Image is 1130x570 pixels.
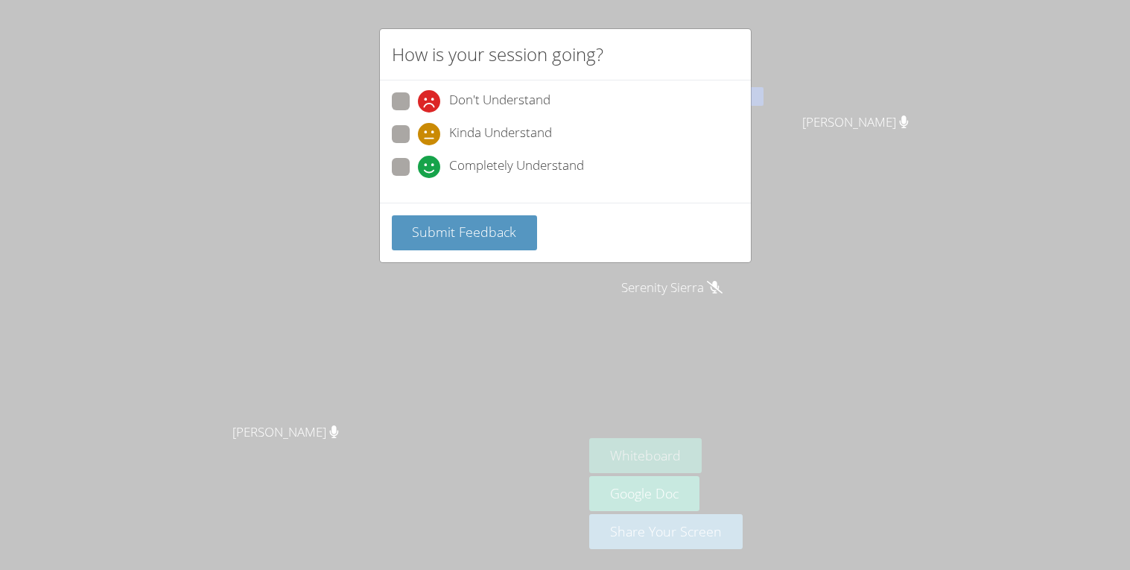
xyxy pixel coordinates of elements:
span: Don't Understand [449,90,550,113]
h2: How is your session going? [392,41,603,68]
span: Kinda Understand [449,123,552,145]
button: Submit Feedback [392,215,538,250]
span: Submit Feedback [412,223,516,241]
span: Completely Understand [449,156,584,178]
